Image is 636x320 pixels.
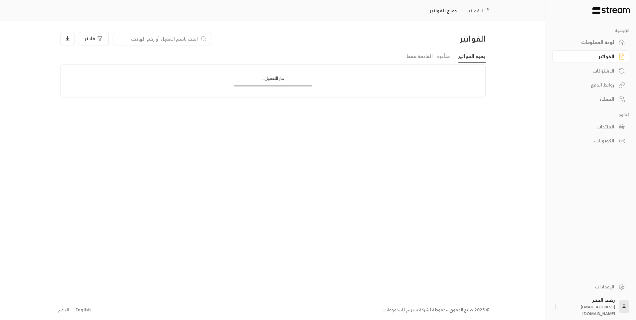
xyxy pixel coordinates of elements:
div: الفواتير [384,33,485,44]
p: الرئيسية [553,28,629,33]
a: روابط الدفع [553,79,629,91]
a: العملاء [553,93,629,106]
div: لوحة المعلومات [561,39,614,46]
a: جميع الفواتير [458,51,486,63]
div: الاشتراكات [561,68,614,74]
div: العملاء [561,96,614,102]
span: [EMAIL_ADDRESS][DOMAIN_NAME] [581,303,615,317]
p: جميع الفواتير [430,7,457,14]
a: الفواتير [553,50,629,63]
div: English [76,307,91,313]
div: رهف القنبر [563,297,615,317]
a: المنتجات [553,120,629,133]
a: الدعم [56,304,71,316]
a: الاشتراكات [553,64,629,77]
input: ابحث باسم العميل أو رقم الهاتف [117,35,198,42]
a: لوحة المعلومات [553,36,629,49]
a: الإعدادات [553,280,629,293]
div: الفواتير [561,53,614,60]
p: كتالوج [553,112,629,117]
a: الفواتير [467,7,492,14]
button: فلاتر [79,32,109,45]
a: الكوبونات [553,134,629,147]
a: القادمة فقط [406,51,433,62]
a: متأخرة [437,51,450,62]
div: جار التحميل... [234,75,312,85]
div: المنتجات [561,123,614,130]
div: روابط الدفع [561,81,614,88]
div: الإعدادات [561,283,614,290]
div: © 2025 جميع الحقوق محفوظة لشركة ستريم للمدفوعات. [383,307,490,313]
nav: breadcrumb [430,7,492,14]
span: فلاتر [85,36,95,41]
img: Logo [592,7,631,14]
div: الكوبونات [561,137,614,144]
